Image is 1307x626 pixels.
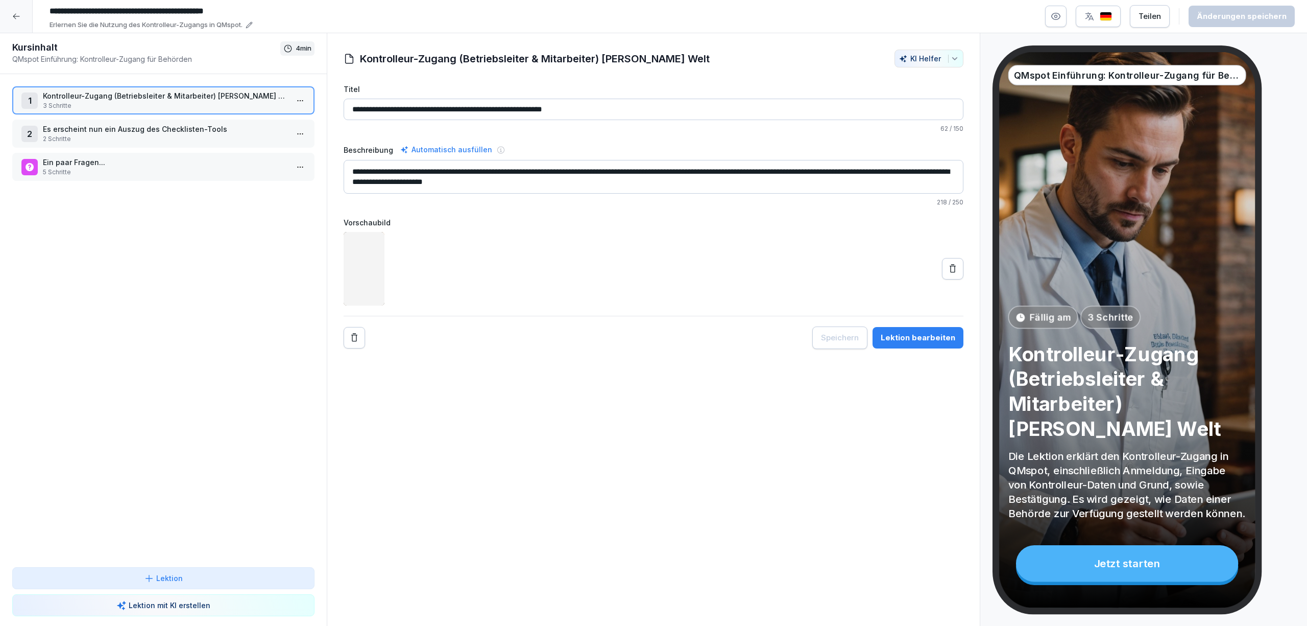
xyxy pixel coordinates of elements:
[940,125,948,132] span: 62
[21,92,38,109] div: 1
[43,90,288,101] p: Kontrolleur-Zugang (Betriebsleiter & Mitarbeiter) [PERSON_NAME] Welt
[12,41,280,54] h1: Kursinhalt
[129,600,210,611] p: Lektion mit KI erstellen
[937,198,947,206] span: 218
[43,101,288,110] p: 3 Schritte
[812,327,867,349] button: Speichern
[43,134,288,144] p: 2 Schritte
[1139,11,1161,22] div: Teilen
[1030,310,1071,324] p: Fällig am
[344,145,393,155] label: Beschreibung
[821,332,859,343] div: Speichern
[344,217,963,228] label: Vorschaubild
[12,594,314,616] button: Lektion mit KI erstellen
[12,567,314,589] button: Lektion
[344,124,963,133] p: / 150
[1189,6,1295,27] button: Änderungen speichern
[43,157,288,168] p: Ein paar Fragen...
[296,43,311,54] p: 4 min
[894,50,963,67] button: KI Helfer
[1008,449,1246,520] p: Die Lektion erklärt den Kontrolleur-Zugang in QMspot, einschließlich Anmeldung, Eingabe von Kontr...
[881,332,955,343] div: Lektion bearbeiten
[344,327,365,349] button: Remove
[344,198,963,207] p: / 250
[12,120,314,148] div: 2Es erscheint nun ein Auszug des Checklisten-Tools2 Schritte
[21,126,38,142] div: 2
[12,86,314,114] div: 1Kontrolleur-Zugang (Betriebsleiter & Mitarbeiter) [PERSON_NAME] Welt3 Schritte
[1014,68,1240,82] p: QMspot Einführung: Kontrolleur-Zugang für Behörden
[1130,5,1170,28] button: Teilen
[1016,545,1238,582] div: Jetzt starten
[899,54,959,63] div: KI Helfer
[12,153,314,181] div: Ein paar Fragen...5 Schritte
[873,327,963,349] button: Lektion bearbeiten
[1197,11,1287,22] div: Änderungen speichern
[398,144,494,156] div: Automatisch ausfüllen
[360,51,710,66] h1: Kontrolleur-Zugang (Betriebsleiter & Mitarbeiter) [PERSON_NAME] Welt
[43,124,288,134] p: Es erscheint nun ein Auszug des Checklisten-Tools
[1008,342,1246,441] p: Kontrolleur-Zugang (Betriebsleiter & Mitarbeiter) [PERSON_NAME] Welt
[50,20,243,30] p: Erlernen Sie die Nutzung des Kontrolleur-Zugangs in QMspot.
[1100,12,1112,21] img: de.svg
[1087,310,1133,324] p: 3 Schritte
[43,168,288,177] p: 5 Schritte
[344,84,963,95] label: Titel
[156,573,183,584] p: Lektion
[12,54,280,64] p: QMspot Einführung: Kontrolleur-Zugang für Behörden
